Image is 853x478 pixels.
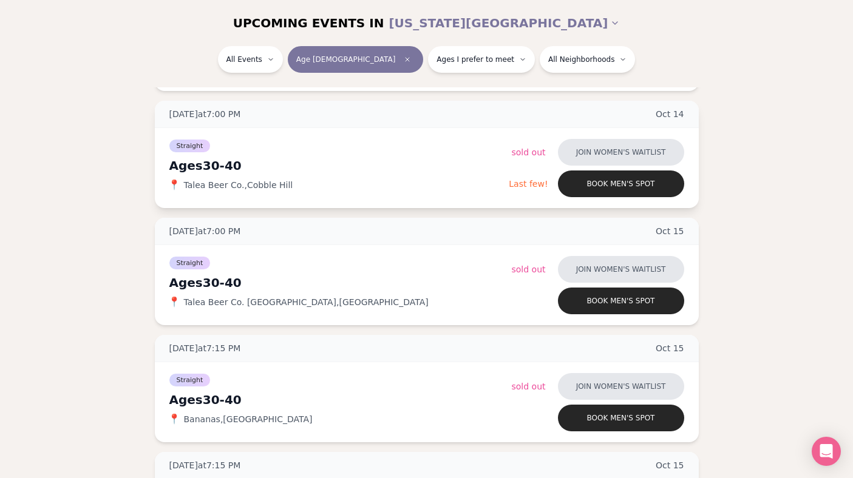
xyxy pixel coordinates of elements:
[169,140,211,152] span: Straight
[428,46,535,73] button: Ages I prefer to meet
[656,108,684,120] span: Oct 14
[184,413,313,425] span: Bananas , [GEOGRAPHIC_DATA]
[509,179,548,189] span: Last few!
[169,257,211,269] span: Straight
[169,342,241,354] span: [DATE] at 7:15 PM
[656,342,684,354] span: Oct 15
[512,382,546,391] span: Sold Out
[169,274,512,291] div: Ages 30-40
[184,296,429,308] span: Talea Beer Co. [GEOGRAPHIC_DATA] , [GEOGRAPHIC_DATA]
[400,52,415,67] span: Clear age
[184,179,293,191] span: Talea Beer Co. , Cobble Hill
[169,374,211,386] span: Straight
[389,10,620,36] button: [US_STATE][GEOGRAPHIC_DATA]
[558,373,684,400] button: Join women's waitlist
[169,108,241,120] span: [DATE] at 7:00 PM
[558,405,684,431] button: Book men's spot
[558,256,684,283] button: Join women's waitlist
[296,55,395,64] span: Age [DEMOGRAPHIC_DATA]
[548,55,614,64] span: All Neighborhoods
[169,459,241,471] span: [DATE] at 7:15 PM
[656,459,684,471] span: Oct 15
[288,46,423,73] button: Age [DEMOGRAPHIC_DATA]Clear age
[437,55,514,64] span: Ages I prefer to meet
[169,157,509,174] div: Ages 30-40
[169,391,512,408] div: Ages 30-40
[218,46,283,73] button: All Events
[512,264,546,274] span: Sold Out
[233,15,384,32] span: UPCOMING EVENTS IN
[558,288,684,314] button: Book men's spot
[656,225,684,237] span: Oct 15
[169,225,241,237] span: [DATE] at 7:00 PM
[558,170,684,197] button: Book men's spot
[812,437,841,466] div: Open Intercom Messenger
[169,297,179,307] span: 📍
[540,46,635,73] button: All Neighborhoods
[226,55,262,64] span: All Events
[512,147,546,157] span: Sold Out
[169,414,179,424] span: 📍
[558,139,684,166] button: Join women's waitlist
[169,180,179,190] span: 📍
